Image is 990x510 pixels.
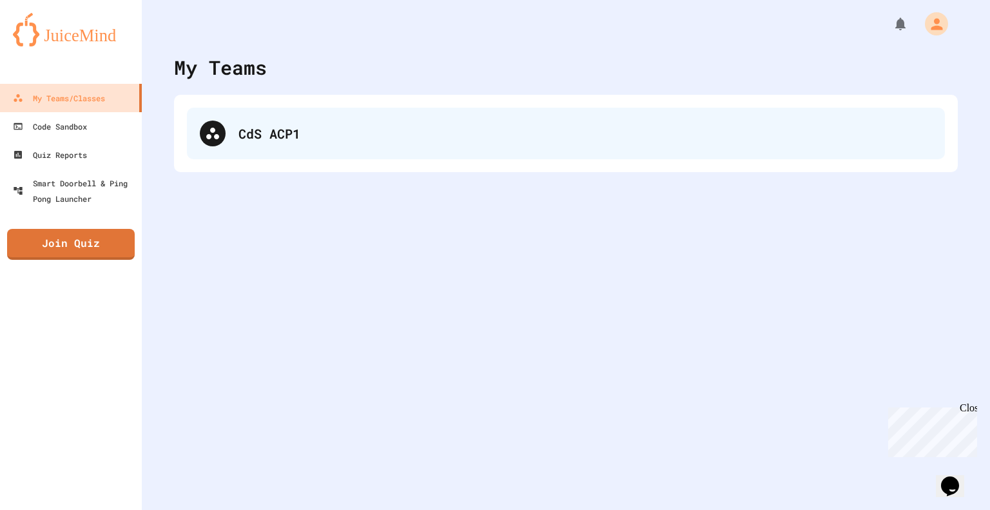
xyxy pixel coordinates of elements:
iframe: chat widget [883,402,977,457]
div: CdS ACP1 [187,108,945,159]
div: My Teams [174,53,267,82]
div: My Teams/Classes [13,90,105,106]
a: Join Quiz [7,229,135,260]
div: My Account [911,9,951,39]
div: CdS ACP1 [238,124,932,143]
div: My Notifications [869,13,911,35]
div: Smart Doorbell & Ping Pong Launcher [13,175,137,206]
img: logo-orange.svg [13,13,129,46]
div: Chat with us now!Close [5,5,89,82]
iframe: chat widget [936,458,977,497]
div: Code Sandbox [13,119,87,134]
div: Quiz Reports [13,147,87,162]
